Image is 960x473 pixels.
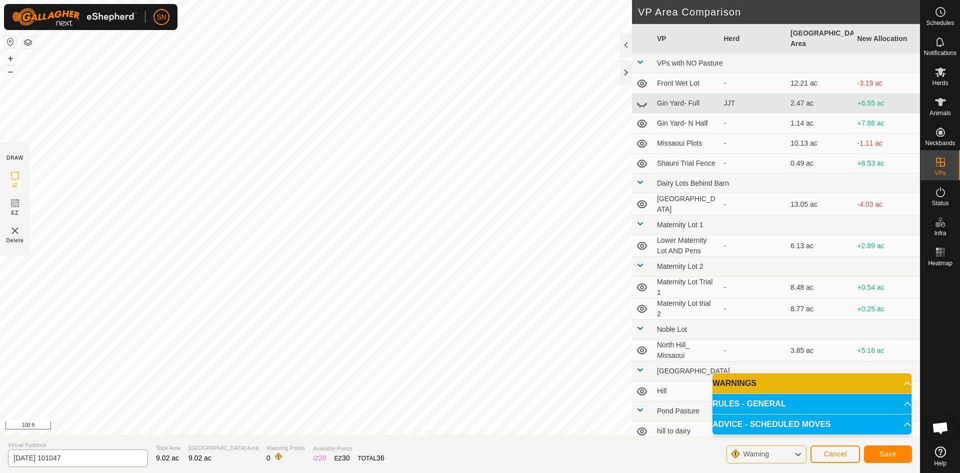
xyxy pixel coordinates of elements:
div: - [724,345,783,356]
span: RULES - GENERAL [712,400,786,408]
span: Warning [743,450,769,458]
td: 8.77 ac [786,298,853,320]
span: Neckbands [925,140,955,146]
button: Map Layers [22,37,34,49]
td: 6.13 ac [786,235,853,257]
span: Pond Pasture [657,407,699,415]
div: DRAW [6,154,23,162]
td: hill to dairy [653,421,720,441]
span: IZ [12,182,18,189]
span: Virtual Paddock [8,441,148,449]
div: - [724,304,783,314]
span: 0 [266,454,270,462]
h2: VP Area Comparison [638,6,920,18]
td: +0.25 ac [853,298,920,320]
a: Help [920,442,960,470]
div: IZ [313,453,326,463]
td: 3.85 ac [786,340,853,361]
td: -4.03 ac [853,194,920,215]
div: - [724,282,783,293]
span: Noble Lot [657,325,687,333]
a: Contact Us [470,422,499,431]
span: Schedules [926,20,954,26]
td: 0.49 ac [786,154,853,174]
div: - [724,241,783,251]
td: Maternity Lot Trial 1 [653,277,720,298]
td: North Hill_ Missaoui [653,340,720,361]
p-accordion-header: WARNINGS [712,373,911,393]
span: ADVICE - SCHEDULED MOVES [712,420,830,428]
td: 10.13 ac [786,134,853,154]
div: TOTAL [358,453,384,463]
td: 2.47 ac [786,94,853,114]
td: +0.54 ac [853,277,920,298]
p-accordion-header: RULES - GENERAL [712,394,911,414]
td: +2.89 ac [853,235,920,257]
span: Infra [934,230,946,236]
th: VP [653,24,720,54]
td: Gin Yard- N Half [653,114,720,134]
td: 1.14 ac [786,114,853,134]
span: VPs with NO Pasture [657,59,723,67]
span: Herds [932,80,948,86]
span: Status [931,200,948,206]
span: Save [879,450,896,458]
th: Herd [720,24,787,54]
td: 12.21 ac [786,74,853,94]
span: EZ [11,209,19,217]
div: EZ [334,453,350,463]
td: 13.05 ac [786,194,853,215]
td: -1.11 ac [853,134,920,154]
img: Gallagher Logo [12,8,137,26]
span: Total Area [156,444,180,452]
span: 9.02 ac [188,454,211,462]
span: Heatmap [928,260,952,266]
span: Maternity Lot 1 [657,221,703,229]
td: +5.16 ac [853,340,920,361]
a: Open chat [925,413,955,443]
img: VP [9,225,21,237]
span: Dairy Lots Behind Barn [657,179,729,187]
td: -3.19 ac [853,74,920,94]
td: +8.53 ac [853,154,920,174]
div: - [724,138,783,149]
button: Cancel [810,445,860,463]
td: +7.88 ac [853,114,920,134]
span: Available Points [313,444,384,453]
td: Shauni Trial Fence [653,154,720,174]
button: Reset Map [4,36,16,48]
button: Save [864,445,912,463]
span: [GEOGRAPHIC_DATA] Area [188,444,258,452]
span: VPs [934,170,945,176]
span: Notifications [924,50,956,56]
th: New Allocation [853,24,920,54]
span: 30 [342,454,350,462]
td: [GEOGRAPHIC_DATA] [653,194,720,215]
span: Help [934,460,946,466]
button: – [4,66,16,78]
span: Delete [6,237,24,244]
td: Lower Maternity Lot AND Pens [653,235,720,257]
div: - [724,78,783,89]
span: 20 [318,454,326,462]
span: WARNINGS [712,379,756,387]
span: Animals [929,110,951,116]
a: Privacy Policy [420,422,458,431]
td: Maternity Lot trial 2 [653,298,720,320]
td: 8.48 ac [786,277,853,298]
span: Maternity Lot 2 [657,262,703,270]
td: Front Wet Lot [653,74,720,94]
span: SN [156,12,166,23]
p-accordion-header: ADVICE - SCHEDULED MOVES [712,414,911,434]
div: JJT [724,98,783,109]
button: + [4,53,16,65]
th: [GEOGRAPHIC_DATA] Area [786,24,853,54]
span: 9.02 ac [156,454,179,462]
div: - [724,118,783,129]
td: +6.55 ac [853,94,920,114]
td: Gin Yard- Full [653,94,720,114]
span: 36 [376,454,384,462]
div: - [724,158,783,169]
span: [GEOGRAPHIC_DATA] [657,367,730,375]
span: Cancel [823,450,847,458]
